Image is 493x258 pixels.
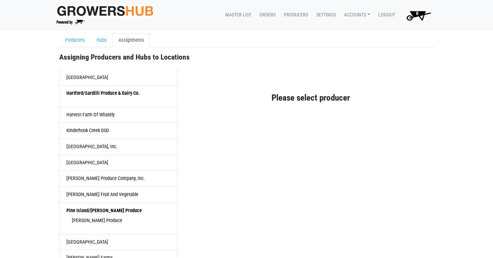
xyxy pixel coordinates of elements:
img: Powered by Big Wheelbarrow [56,20,85,25]
a: [GEOGRAPHIC_DATA] [59,234,177,250]
a: Pine Island/[PERSON_NAME] Produce [PERSON_NAME] Produce [59,203,177,234]
a: [GEOGRAPHIC_DATA] [59,155,177,171]
li: [PERSON_NAME] Produce [72,217,170,224]
a: Kinderhook Creek DSD [59,123,177,139]
img: Cart [403,9,434,22]
a: Orders [254,9,278,22]
a: Master List [220,9,254,22]
a: Producers [278,9,311,22]
a: [PERSON_NAME] Fruit and Vegetable [59,187,177,203]
a: Producers [59,34,91,47]
span: 0 [416,11,418,16]
a: 0 [398,9,437,22]
a: [GEOGRAPHIC_DATA], Inc. [59,139,177,155]
a: Harvest Farm of Whately [59,107,177,123]
a: Accounts [339,9,373,22]
a: Hartford/Sardilli Produce & Dairy Co. [59,86,177,107]
h3: Please select producer [188,93,434,103]
a: [PERSON_NAME] Produce Company, Inc. [59,171,177,187]
a: Hubs [91,34,113,47]
a: [GEOGRAPHIC_DATA] [59,70,177,86]
img: original-fc7597fdc6adbb9d0e2ae620e786d1a2.jpg [56,4,154,17]
a: Logout [373,9,398,22]
a: Assignments [113,34,150,47]
span: Hartford/Sardilli Produce & Dairy Co. [66,90,140,96]
h4: Assigning Producers and Hubs to Locations [54,53,375,62]
a: Settings [311,9,339,22]
span: Pine Island/[PERSON_NAME] Produce [66,208,142,214]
